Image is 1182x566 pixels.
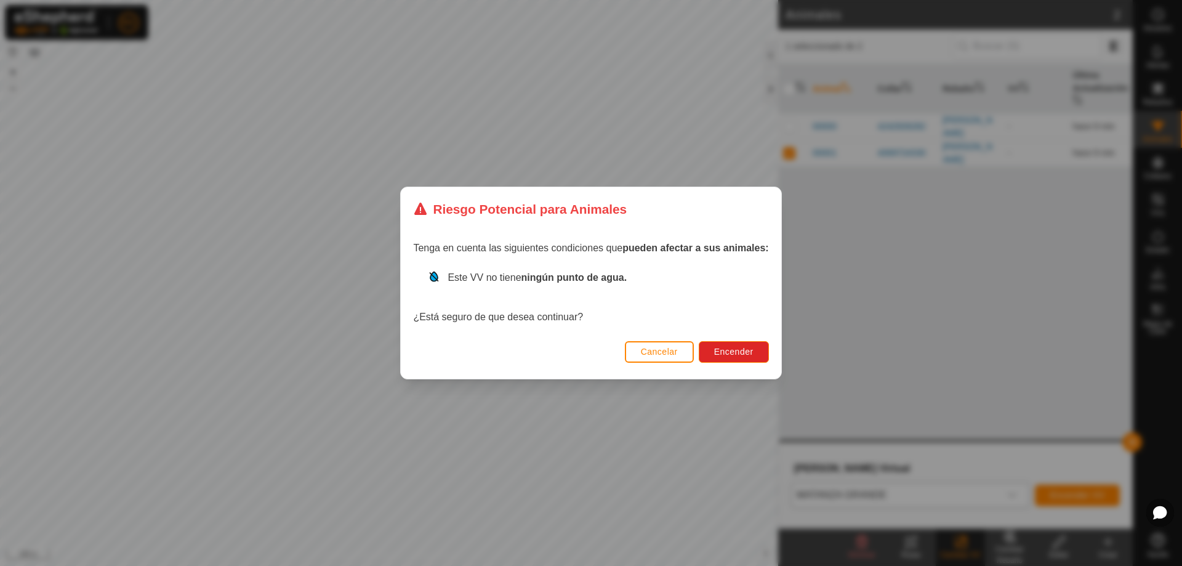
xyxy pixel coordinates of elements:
[699,341,769,363] button: Encender
[625,341,694,363] button: Cancelar
[521,272,627,283] strong: ningún punto de agua.
[714,347,754,357] span: Encender
[641,347,678,357] span: Cancelar
[413,200,627,219] div: Riesgo Potencial para Animales
[448,272,627,283] span: Este VV no tiene
[622,243,768,253] strong: pueden afectar a sus animales:
[413,243,768,253] span: Tenga en cuenta las siguientes condiciones que
[413,270,768,325] div: ¿Está seguro de que desea continuar?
